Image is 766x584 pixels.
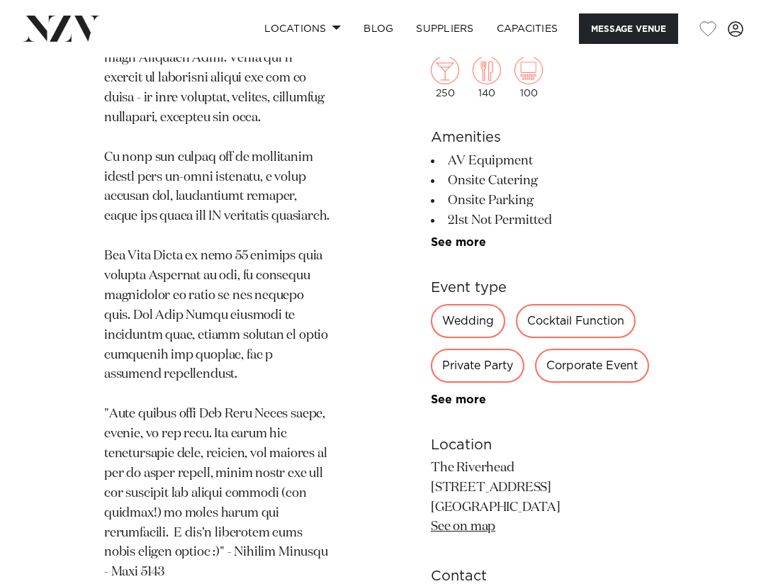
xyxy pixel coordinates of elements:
[431,170,662,190] li: Onsite Catering
[431,276,662,298] h6: Event type
[253,13,352,44] a: Locations
[431,55,459,98] div: 250
[431,434,662,455] h6: Location
[431,520,495,533] a: See on map
[431,55,459,84] img: cocktail.png
[514,55,543,84] img: theatre.png
[352,13,405,44] a: BLOG
[485,13,570,44] a: Capacities
[473,55,501,98] div: 140
[23,16,100,41] img: nzv-logo.png
[431,348,524,382] div: Private Party
[431,126,662,147] h6: Amenities
[431,303,505,337] div: Wedding
[431,210,662,230] li: 21st Not Permitted
[516,303,636,337] div: Cocktail Function
[431,150,662,170] li: AV Equipment
[431,190,662,210] li: Onsite Parking
[473,55,501,84] img: dining.png
[431,458,662,537] p: The Riverhead [STREET_ADDRESS] [GEOGRAPHIC_DATA]
[405,13,485,44] a: SUPPLIERS
[514,55,543,98] div: 100
[579,13,678,44] button: Message Venue
[535,348,649,382] div: Corporate Event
